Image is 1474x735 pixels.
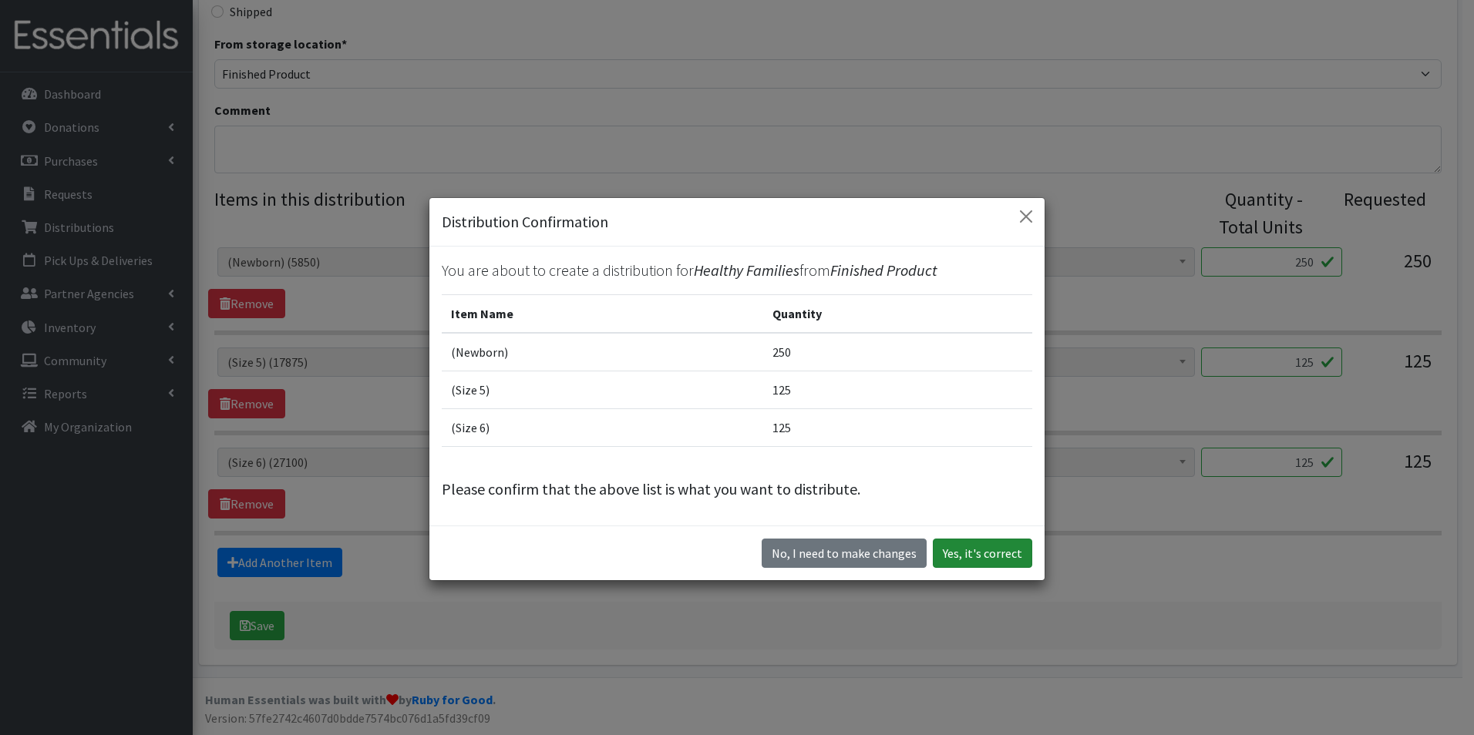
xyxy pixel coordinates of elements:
[442,371,763,409] td: (Size 5)
[762,539,927,568] button: No I need to make changes
[442,478,1032,501] p: Please confirm that the above list is what you want to distribute.
[763,295,1032,334] th: Quantity
[442,259,1032,282] p: You are about to create a distribution for from
[442,409,763,447] td: (Size 6)
[1014,204,1038,229] button: Close
[442,295,763,334] th: Item Name
[442,333,763,371] td: (Newborn)
[763,333,1032,371] td: 250
[694,260,799,280] span: Healthy Families
[442,210,608,233] h5: Distribution Confirmation
[933,539,1032,568] button: Yes, it's correct
[830,260,937,280] span: Finished Product
[763,371,1032,409] td: 125
[763,409,1032,447] td: 125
